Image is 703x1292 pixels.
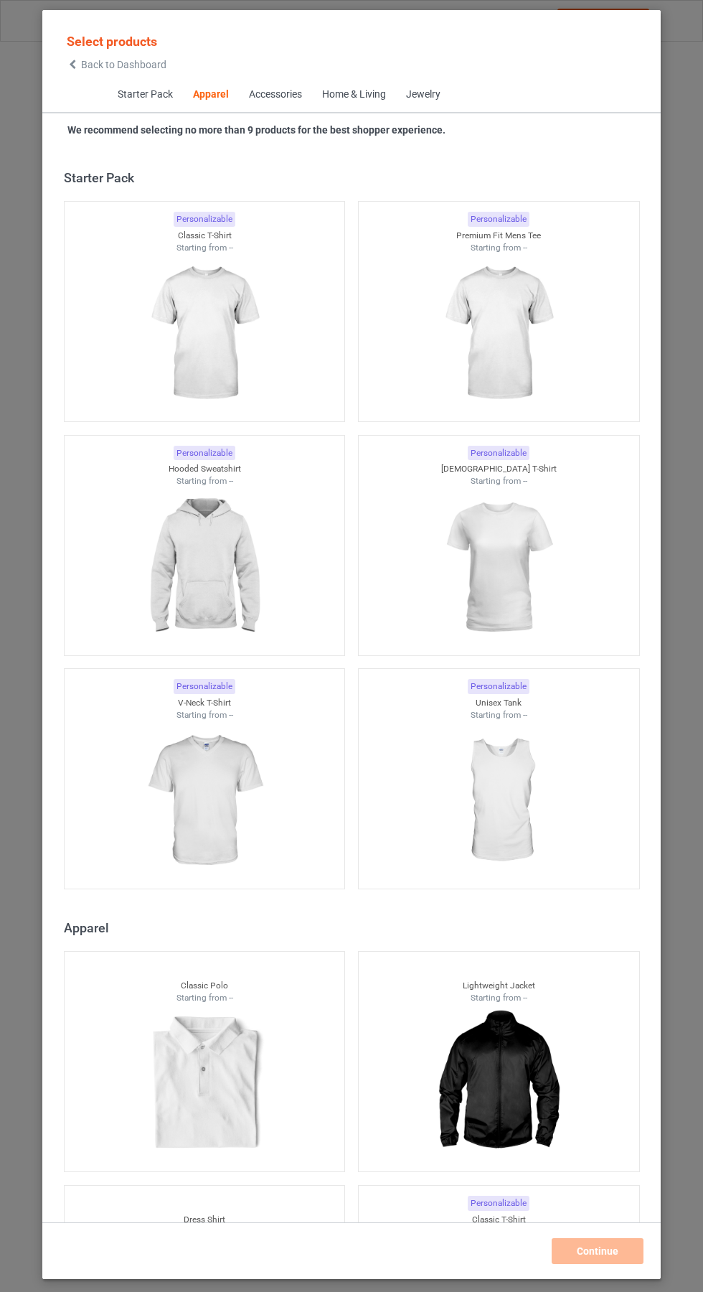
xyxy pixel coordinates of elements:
[65,242,345,254] div: Starting from --
[359,1214,639,1226] div: Classic T-Shirt
[359,992,639,1004] div: Starting from --
[359,230,639,242] div: Premium Fit Mens Tee
[174,446,235,461] div: Personalizable
[405,88,440,102] div: Jewelry
[65,475,345,487] div: Starting from --
[359,709,639,721] div: Starting from --
[321,88,385,102] div: Home & Living
[65,992,345,1004] div: Starting from --
[434,721,562,881] img: regular.jpg
[434,487,562,648] img: regular.jpg
[434,253,562,414] img: regular.jpg
[140,1003,268,1164] img: regular.jpg
[468,446,529,461] div: Personalizable
[65,697,345,709] div: V-Neck T-Shirt
[107,78,182,112] span: Starter Pack
[359,980,639,992] div: Lightweight Jacket
[65,230,345,242] div: Classic T-Shirt
[468,679,529,694] div: Personalizable
[140,253,268,414] img: regular.jpg
[140,721,268,881] img: regular.jpg
[468,1196,529,1211] div: Personalizable
[468,212,529,227] div: Personalizable
[248,88,301,102] div: Accessories
[64,169,646,186] div: Starter Pack
[81,59,166,70] span: Back to Dashboard
[67,34,157,49] span: Select products
[65,709,345,721] div: Starting from --
[174,679,235,694] div: Personalizable
[174,212,235,227] div: Personalizable
[359,463,639,475] div: [DEMOGRAPHIC_DATA] T-Shirt
[359,242,639,254] div: Starting from --
[359,697,639,709] div: Unisex Tank
[65,463,345,475] div: Hooded Sweatshirt
[65,980,345,992] div: Classic Polo
[192,88,228,102] div: Apparel
[359,475,639,487] div: Starting from --
[67,124,445,136] strong: We recommend selecting no more than 9 products for the best shopper experience.
[140,487,268,648] img: regular.jpg
[434,1003,562,1164] img: regular.jpg
[65,1214,345,1226] div: Dress Shirt
[64,919,646,936] div: Apparel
